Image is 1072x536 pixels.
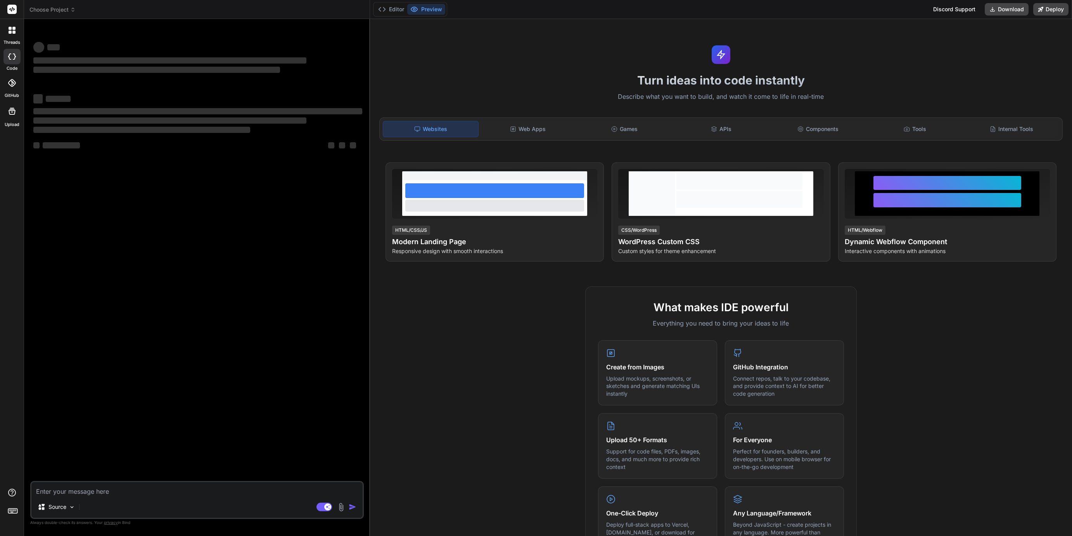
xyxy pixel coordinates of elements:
[606,508,709,518] h4: One-Click Deploy
[33,142,40,148] span: ‌
[350,142,356,148] span: ‌
[392,226,430,235] div: HTML/CSS/JS
[375,92,1067,102] p: Describe what you want to build, and watch it come to life in real-time
[606,435,709,445] h4: Upload 50+ Formats
[733,375,836,398] p: Connect repos, talk to your codebase, and provide context to AI for better code generation
[29,6,76,14] span: Choose Project
[3,39,20,46] label: threads
[43,142,80,148] span: ‌
[733,448,836,471] p: Perfect for founders, builders, and developers. Use on mobile browser for on-the-go development
[928,3,980,16] div: Discord Support
[845,236,1050,247] h4: Dynamic Webflow Component
[337,503,346,512] img: attachment
[606,448,709,471] p: Support for code files, PDFs, images, docs, and much more to provide rich context
[339,142,345,148] span: ‌
[47,44,60,50] span: ‌
[407,4,445,15] button: Preview
[33,57,306,64] span: ‌
[349,503,356,511] img: icon
[598,319,844,328] p: Everything you need to bring your ideas to life
[618,247,823,255] p: Custom styles for theme enhancement
[33,108,362,114] span: ‌
[733,435,836,445] h4: For Everyone
[33,127,250,133] span: ‌
[733,362,836,372] h4: GitHub Integration
[480,121,575,137] div: Web Apps
[33,94,43,103] span: ‌
[33,67,280,73] span: ‌
[328,142,334,148] span: ‌
[392,247,597,255] p: Responsive design with smooth interactions
[598,299,844,315] h2: What makes IDE powerful
[867,121,962,137] div: Tools
[33,117,306,124] span: ‌
[33,42,44,53] span: ‌
[577,121,672,137] div: Games
[30,519,364,526] p: Always double-check its answers. Your in Bind
[1033,3,1069,16] button: Deploy
[674,121,769,137] div: APIs
[733,508,836,518] h4: Any Language/Framework
[104,520,118,525] span: privacy
[985,3,1029,16] button: Download
[375,73,1067,87] h1: Turn ideas into code instantly
[5,121,19,128] label: Upload
[48,503,66,511] p: Source
[606,362,709,372] h4: Create from Images
[5,92,19,99] label: GitHub
[845,247,1050,255] p: Interactive components with animations
[618,236,823,247] h4: WordPress Custom CSS
[69,504,75,510] img: Pick Models
[845,226,885,235] div: HTML/Webflow
[383,121,479,137] div: Websites
[618,226,660,235] div: CSS/WordPress
[46,96,71,102] span: ‌
[375,4,407,15] button: Editor
[392,236,597,247] h4: Modern Landing Page
[606,375,709,398] p: Upload mockups, screenshots, or sketches and generate matching UIs instantly
[7,65,17,72] label: code
[964,121,1059,137] div: Internal Tools
[771,121,866,137] div: Components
